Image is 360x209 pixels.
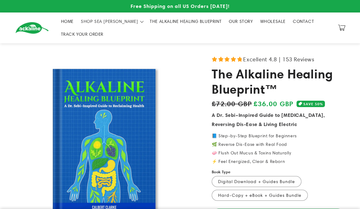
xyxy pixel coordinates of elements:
[77,15,146,28] summary: SHOP SEA [PERSON_NAME]
[229,19,253,24] span: OUR STORY
[212,99,252,109] s: £72.00 GBP
[254,99,293,109] span: £36.00 GBP
[15,22,49,34] img: Ackaline
[212,66,345,97] h1: The Alkaline Healing Blueprint™
[57,15,77,28] a: HOME
[257,15,289,28] a: WHOLESALE
[212,176,301,187] label: Digital Download + Guides Bundle
[57,28,107,41] a: TRACK YOUR ORDER
[293,19,314,24] span: CONTACT
[81,19,138,24] span: SHOP SEA [PERSON_NAME]
[131,3,229,9] span: Free Shipping on all US Orders [DATE]!
[225,15,256,28] a: OUR STORY
[212,169,231,175] label: Book Type
[243,54,314,64] span: Excellent 4.8 | 153 Reviews
[260,19,286,24] span: WHOLESALE
[212,190,308,201] label: Hard-Copy + eBook + Guides Bundle
[61,19,74,24] span: HOME
[303,101,323,107] span: SAVE 50%
[61,31,104,37] span: TRACK YOUR ORDER
[146,15,225,28] a: THE ALKALINE HEALING BLUEPRINT
[289,15,318,28] a: CONTACT
[150,19,221,24] span: THE ALKALINE HEALING BLUEPRINT
[212,134,345,164] p: 📘 Step-by-Step Blueprint for Beginners 🌿 Reverse Dis-Ease with Real Food 🧼 Flush Out Mucus & Toxi...
[212,112,325,127] strong: A Dr. Sebi–Inspired Guide to [MEDICAL_DATA], Reversing Dis-Ease & Living Electric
